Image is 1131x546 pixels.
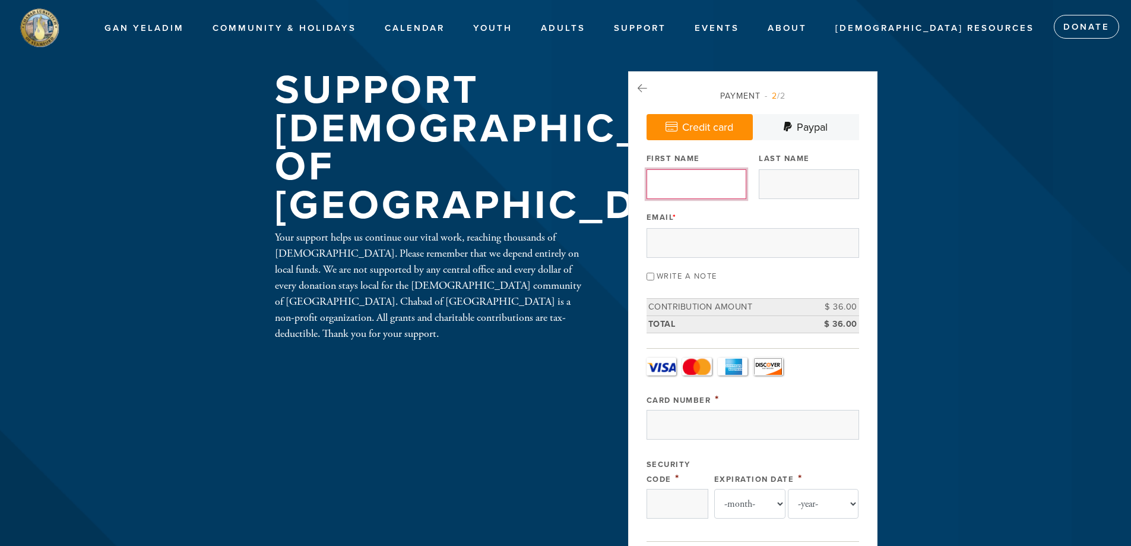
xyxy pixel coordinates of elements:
a: Gan Yeladim [96,17,193,40]
select: Expiration Date year [788,489,859,519]
span: This field is required. [798,472,803,485]
a: Youth [464,17,521,40]
td: Total [647,315,806,333]
label: Expiration Date [714,475,794,484]
label: Security Code [647,460,690,484]
span: 2 [772,91,777,101]
span: This field is required. [715,393,720,406]
span: This field is required. [675,472,680,485]
a: Credit card [647,114,753,140]
label: Write a note [657,272,717,281]
a: Donate [1054,15,1119,39]
div: Payment [647,90,859,102]
a: Community & Holidays [204,17,365,40]
span: /2 [765,91,785,101]
td: Contribution Amount [647,299,806,316]
td: $ 36.00 [806,299,859,316]
img: stamford%20logo.png [18,6,61,49]
label: Card Number [647,396,711,405]
select: Expiration Date month [714,489,785,519]
td: $ 36.00 [806,315,859,333]
div: Your support helps us continue our vital work, reaching thousands of [DEMOGRAPHIC_DATA]. Please r... [275,229,590,342]
a: Adults [532,17,594,40]
label: Email [647,212,677,223]
span: This field is required. [673,213,677,222]
label: First Name [647,153,700,164]
a: Amex [718,358,747,375]
a: Discover [753,358,783,375]
a: Support [605,17,675,40]
a: [DEMOGRAPHIC_DATA] Resources [826,17,1043,40]
a: About [759,17,816,40]
h1: Support [DEMOGRAPHIC_DATA] of [GEOGRAPHIC_DATA] [275,71,771,225]
a: MasterCard [682,358,712,375]
a: Events [686,17,748,40]
a: Paypal [753,114,859,140]
a: Calendar [376,17,454,40]
a: Visa [647,358,676,375]
label: Last Name [759,153,810,164]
